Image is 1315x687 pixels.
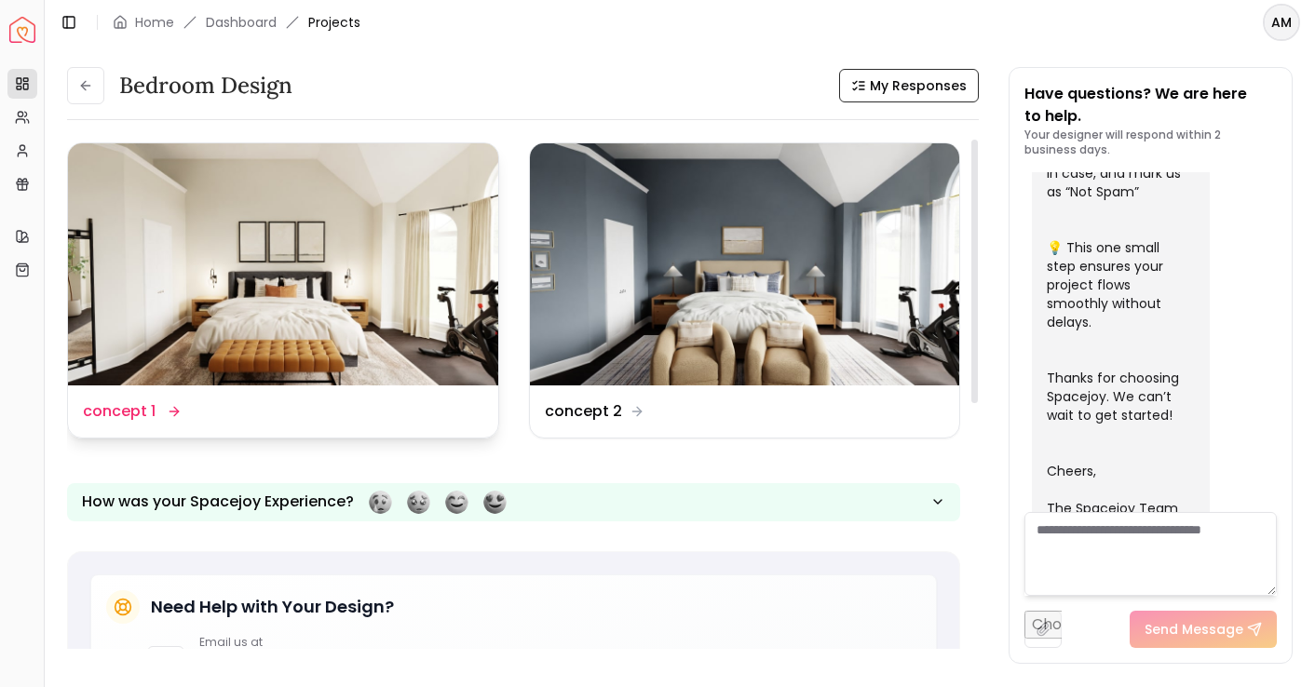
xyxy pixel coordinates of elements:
img: concept 1 [68,143,498,385]
a: concept 2concept 2 [529,142,961,438]
span: AM [1265,6,1298,39]
button: My Responses [839,69,979,102]
img: concept 2 [530,143,960,385]
dd: concept 1 [83,400,156,423]
h5: Need Help with Your Design? [151,594,394,620]
span: My Responses [870,76,967,95]
a: Dashboard [206,13,277,32]
a: Spacejoy [9,17,35,43]
dd: concept 2 [545,400,622,423]
span: Projects [308,13,360,32]
a: concept 1concept 1 [67,142,499,438]
p: Your designer will respond within 2 business days. [1024,128,1277,157]
h3: Bedroom design [119,71,292,101]
button: How was your Spacejoy Experience?Feeling terribleFeeling badFeeling goodFeeling awesome [67,483,960,521]
a: Home [135,13,174,32]
p: How was your Spacejoy Experience? [82,491,354,513]
p: Email us at [199,635,319,650]
nav: breadcrumb [113,13,360,32]
img: Spacejoy Logo [9,17,35,43]
p: Have questions? We are here to help. [1024,83,1277,128]
button: AM [1263,4,1300,41]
